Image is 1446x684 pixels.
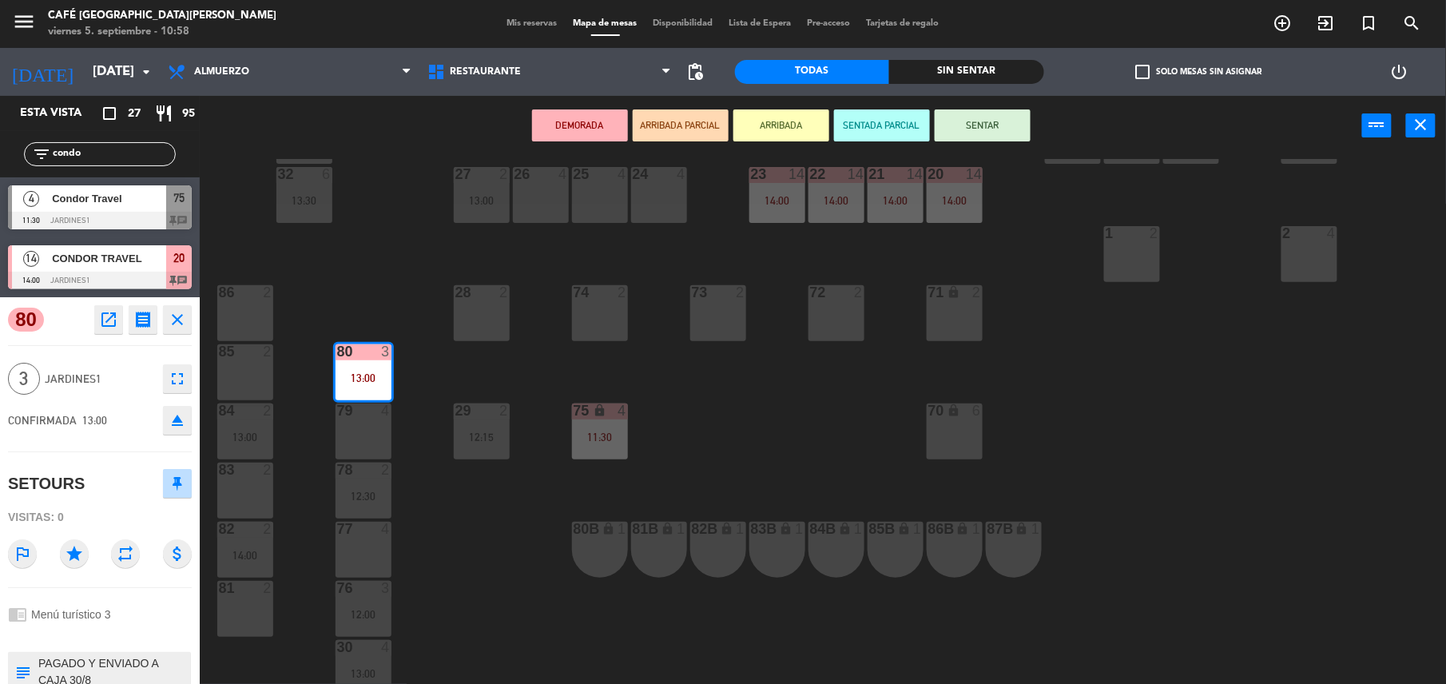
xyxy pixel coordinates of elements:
[8,308,44,332] span: 80
[869,522,870,536] div: 85B
[907,167,923,181] div: 14
[685,62,705,82] span: pending_actions
[593,404,606,417] i: lock
[1135,65,1261,79] label: Solo mesas sin asignar
[749,195,805,206] div: 14:00
[800,19,859,28] span: Pre-acceso
[111,539,140,568] i: repeat
[733,109,829,141] button: ARRIBADA
[928,285,929,300] div: 71
[336,668,391,679] div: 13:00
[45,370,155,388] span: Jardines1
[795,522,804,536] div: 1
[52,190,166,207] span: Condor Travel
[574,404,574,418] div: 75
[163,364,192,393] button: fullscreen
[276,195,332,206] div: 13:30
[848,167,864,181] div: 14
[263,581,272,595] div: 2
[163,406,192,435] button: eject
[322,167,332,181] div: 6
[82,414,107,427] span: 13:00
[133,310,153,329] i: receipt
[278,167,279,181] div: 32
[913,522,923,536] div: 1
[499,19,566,28] span: Mis reservas
[1273,14,1293,33] i: add_circle_outline
[834,109,930,141] button: SENTADA PARCIAL
[972,522,982,536] div: 1
[263,285,272,300] div: 2
[956,522,970,535] i: lock
[31,608,111,621] span: Menú turístico 3
[736,285,745,300] div: 2
[602,522,615,535] i: lock
[337,463,338,477] div: 78
[947,404,961,417] i: lock
[868,195,924,206] div: 14:00
[168,310,187,329] i: close
[381,640,391,654] div: 4
[751,522,752,536] div: 83B
[263,522,272,536] div: 2
[23,191,39,207] span: 4
[14,663,31,681] i: subject
[499,404,509,418] div: 2
[1327,226,1337,241] div: 4
[8,414,77,427] span: CONFIRMADA
[8,104,115,123] div: Esta vista
[869,167,870,181] div: 21
[217,550,273,561] div: 14:00
[450,66,521,78] span: Restaurante
[927,195,983,206] div: 14:00
[168,369,187,388] i: fullscreen
[1368,115,1387,134] i: power_input
[1150,226,1159,241] div: 2
[677,167,686,181] div: 4
[618,404,627,418] div: 4
[381,581,391,595] div: 3
[154,104,173,123] i: restaurant
[558,167,568,181] div: 4
[52,250,166,267] span: CONDOR TRAVEL
[182,105,195,123] span: 95
[1412,115,1431,134] i: close
[935,109,1031,141] button: SENTAR
[454,431,510,443] div: 12:15
[94,305,123,334] button: open_in_new
[928,522,929,536] div: 86B
[972,404,982,418] div: 6
[219,404,220,418] div: 84
[566,19,646,28] span: Mapa de mesas
[129,305,157,334] button: receipt
[574,285,574,300] div: 74
[646,19,721,28] span: Disponibilidad
[721,19,800,28] span: Lista de Espera
[336,372,391,384] div: 13:00
[735,60,889,84] div: Todas
[336,491,391,502] div: 12:30
[337,522,338,536] div: 77
[23,251,39,267] span: 14
[972,285,982,300] div: 2
[1015,522,1029,535] i: lock
[337,640,338,654] div: 30
[128,105,141,123] span: 27
[1106,226,1106,241] div: 1
[736,522,745,536] div: 1
[947,285,961,299] i: lock
[8,605,27,624] i: chrome_reader_mode
[1403,14,1422,33] i: search
[337,344,338,359] div: 80
[859,19,947,28] span: Tarjetas de regalo
[381,404,391,418] div: 4
[1317,14,1336,33] i: exit_to_app
[1135,65,1150,79] span: check_box_outline_blank
[8,363,40,395] span: 3
[219,522,220,536] div: 82
[810,285,811,300] div: 72
[889,60,1043,84] div: Sin sentar
[12,10,36,39] button: menu
[163,539,192,568] i: attach_money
